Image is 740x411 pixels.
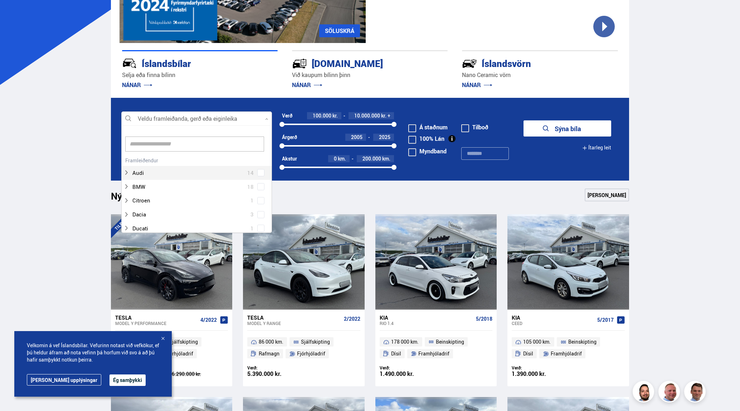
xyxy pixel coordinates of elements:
span: Sjálfskipting [169,338,198,346]
span: km. [338,156,346,162]
span: + [388,113,390,119]
a: SÖLUSKRÁ [319,24,360,37]
img: siFngHWaQ9KaOqBr.png [659,382,681,403]
div: Verð: [380,365,436,371]
span: 2005 [351,134,362,140]
img: FbJEzSuNWCJXmdc-.webp [685,382,707,403]
div: Rio 1.4 [380,321,473,326]
span: 200.000 [362,155,381,162]
span: Sjálfskipting [301,338,330,346]
div: Tesla [247,314,341,321]
span: kr. [381,113,386,119]
span: km. [382,156,390,162]
span: 100.000 [313,112,331,119]
span: Beinskipting [436,338,464,346]
div: Tesla [115,314,198,321]
div: Árgerð [282,134,297,140]
img: -Svtn6bYgwAsiwNX.svg [462,56,477,71]
span: Velkomin á vef Íslandsbílar. Vefurinn notast við vefkökur, ef þú heldur áfram að nota vefinn þá h... [27,342,159,363]
img: nhp88E3Fdnt1Opn2.png [634,382,655,403]
div: Íslandsvörn [462,57,592,69]
span: Fjórhjóladrif [297,349,325,358]
span: 3 [250,209,254,220]
span: 4/2022 [200,317,217,323]
span: 1 [250,223,254,234]
a: Tesla Model Y RANGE 2/2022 86 000 km. Sjálfskipting Rafmagn Fjórhjóladrif Verð: 5.390.000 kr. [243,310,364,386]
button: Sýna bíla [524,120,611,137]
label: Myndband [408,148,447,154]
div: Kia [512,314,594,321]
a: Kia Rio 1.4 5/2018 178 000 km. Beinskipting Dísil Framhjóladrif Verð: 1.490.000 kr. [375,310,497,386]
div: 6.290.000 kr. [172,372,228,377]
img: JRvxyua_JYH6wB4c.svg [122,56,137,71]
span: 105 000 km. [523,338,551,346]
div: Model Y RANGE [247,321,341,326]
button: Ég samþykki [109,374,146,386]
a: [PERSON_NAME] [585,188,629,201]
span: 178 000 km. [391,338,419,346]
img: tr5P-W3DuiFaO7aO.svg [292,56,307,71]
span: 2025 [379,134,390,140]
span: 2/2022 [344,316,360,322]
span: 10.000.000 [354,112,380,119]
span: Framhjóladrif [551,349,582,358]
div: Verð: [512,365,568,371]
p: Nano Ceramic vörn [462,71,618,79]
span: 5/2017 [597,317,614,323]
div: Model Y PERFORMANCE [115,321,198,326]
span: 5/2018 [476,316,492,322]
span: 18 [247,182,254,192]
label: Tilboð [461,124,488,130]
div: Verð: [247,365,304,371]
div: Ceed [512,321,594,326]
span: Fjórhjóladrif [165,349,193,358]
a: Tesla Model Y PERFORMANCE 4/2022 42 000 km. Sjálfskipting Rafmagn Fjórhjóladrif Tilboð: 5.990.000... [111,310,232,386]
div: 1.390.000 kr. [512,371,568,377]
button: Ítarleg leit [582,140,611,156]
a: NÁNAR [122,81,152,89]
label: 100% Lán [408,136,444,142]
span: Dísil [523,349,533,358]
p: Við kaupum bílinn þinn [292,71,448,79]
span: Dísil [391,349,401,358]
a: NÁNAR [462,81,492,89]
a: NÁNAR [292,81,322,89]
div: [DOMAIN_NAME] [292,57,422,69]
div: Kia [380,314,473,321]
span: Beinskipting [568,338,597,346]
label: Á staðnum [408,124,448,130]
span: kr. [332,113,338,119]
span: 14 [247,168,254,178]
span: 86 000 km. [259,338,283,346]
span: 1 [250,195,254,206]
span: Rafmagn [259,349,279,358]
a: Kia Ceed 5/2017 105 000 km. Beinskipting Dísil Framhjóladrif Verð: 1.390.000 kr. [507,310,629,386]
span: Framhjóladrif [418,349,449,358]
div: Íslandsbílar [122,57,252,69]
div: 1.490.000 kr. [380,371,436,377]
div: Verð [282,113,292,119]
a: [PERSON_NAME] upplýsingar [27,374,101,386]
h1: Nýtt á skrá [111,191,168,206]
button: Open LiveChat chat widget [6,3,27,24]
div: Akstur [282,156,297,162]
span: 0 [334,155,337,162]
div: 5.390.000 kr. [247,371,304,377]
p: Selja eða finna bílinn [122,71,278,79]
